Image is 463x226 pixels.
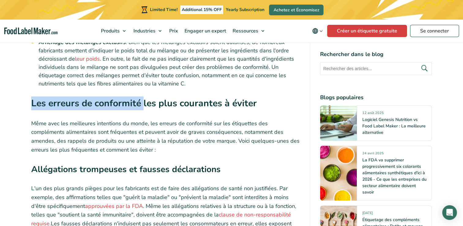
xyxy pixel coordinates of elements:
a: Logiciel Genesis Nutrition vs Food Label Maker : La meilleure alternative [362,117,425,135]
span: Additional 15% OFF [180,6,223,14]
a: Prix [166,20,180,42]
h4: Rechercher dans le blog [320,50,432,58]
a: Food Label Maker homepage [4,28,58,35]
span: Produits [99,28,120,34]
span: Engager un expert [183,28,227,34]
span: Limited Time! [150,7,177,13]
span: [DATE] [362,211,372,218]
a: Créer un étiquette gratuite [327,25,407,37]
span: Industries [132,28,156,34]
p: Même avec les meilleures intentions du monde, les erreurs de conformité sur les étiquettes des co... [31,119,301,154]
a: Produits [98,20,129,42]
span: Ressources [231,28,259,34]
a: La FDA va supprimer progressivement six colorants alimentaires synthétiques d'ici à 2026 - Ce que... [362,157,426,195]
h4: Blogs populaires [320,93,432,102]
span: Prix [167,28,179,34]
a: Se connecter [410,25,459,37]
div: Open Intercom Messenger [442,205,457,220]
a: Ressources [230,20,267,42]
span: 12 août 2025 [362,111,383,118]
a: Achetez et Économisez [269,5,323,15]
a: leur poids [75,55,100,62]
li: : Bien que les mélanges exclusifs soient autorisés, de nombreux fabricants omettent d'indiquer le... [39,38,301,88]
button: Change language [308,25,327,37]
span: 24 avril 2025 [362,151,383,158]
a: approuvées par la FDA [85,202,143,210]
a: Engager un expert [181,20,228,42]
a: Industries [130,20,165,42]
strong: Les erreurs de conformité les plus courantes à éviter [31,97,257,110]
strong: Allégations trompeuses et fausses déclarations [31,164,221,175]
span: Yearly Subscription [226,7,264,13]
input: Rechercher des articles... [320,62,432,75]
